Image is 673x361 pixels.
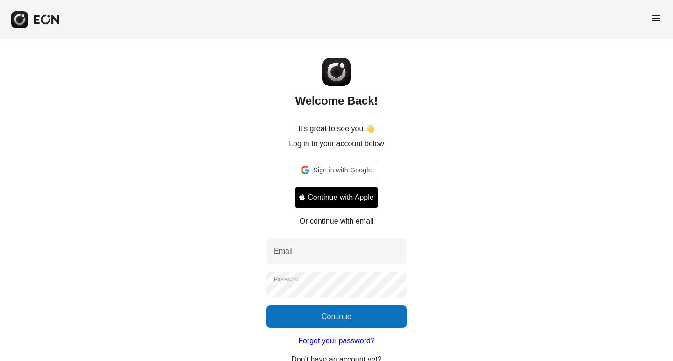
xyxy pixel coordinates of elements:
[300,216,373,227] p: Or continue with email
[289,138,384,149] p: Log in to your account below
[651,13,662,24] span: menu
[295,161,378,179] div: Sign in with Google
[274,246,293,257] label: Email
[298,335,375,347] a: Forget your password?
[266,305,407,328] button: Continue
[295,187,378,208] button: Signin with apple ID
[274,276,299,283] label: Password
[298,123,375,134] p: It's great to see you 👋
[295,93,378,108] h2: Welcome Back!
[313,164,372,176] span: Sign in with Google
